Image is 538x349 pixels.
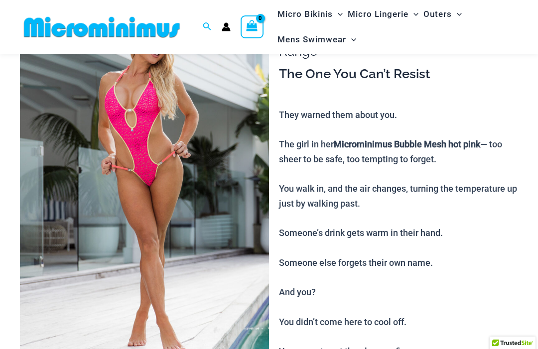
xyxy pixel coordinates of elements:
[241,15,264,38] a: View Shopping Cart, empty
[277,1,333,27] span: Micro Bikinis
[408,1,418,27] span: Menu Toggle
[345,1,421,27] a: Micro LingerieMenu ToggleMenu Toggle
[348,1,408,27] span: Micro Lingerie
[346,27,356,52] span: Menu Toggle
[20,16,184,38] img: MM SHOP LOGO FLAT
[333,1,343,27] span: Menu Toggle
[334,139,480,149] b: Microminimus Bubble Mesh hot pink
[279,66,518,83] h3: The One You Can’t Resist
[222,22,231,31] a: Account icon link
[275,27,359,52] a: Mens SwimwearMenu ToggleMenu Toggle
[203,21,212,33] a: Search icon link
[423,1,452,27] span: Outers
[421,1,464,27] a: OutersMenu ToggleMenu Toggle
[275,1,345,27] a: Micro BikinisMenu ToggleMenu Toggle
[277,27,346,52] span: Mens Swimwear
[452,1,462,27] span: Menu Toggle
